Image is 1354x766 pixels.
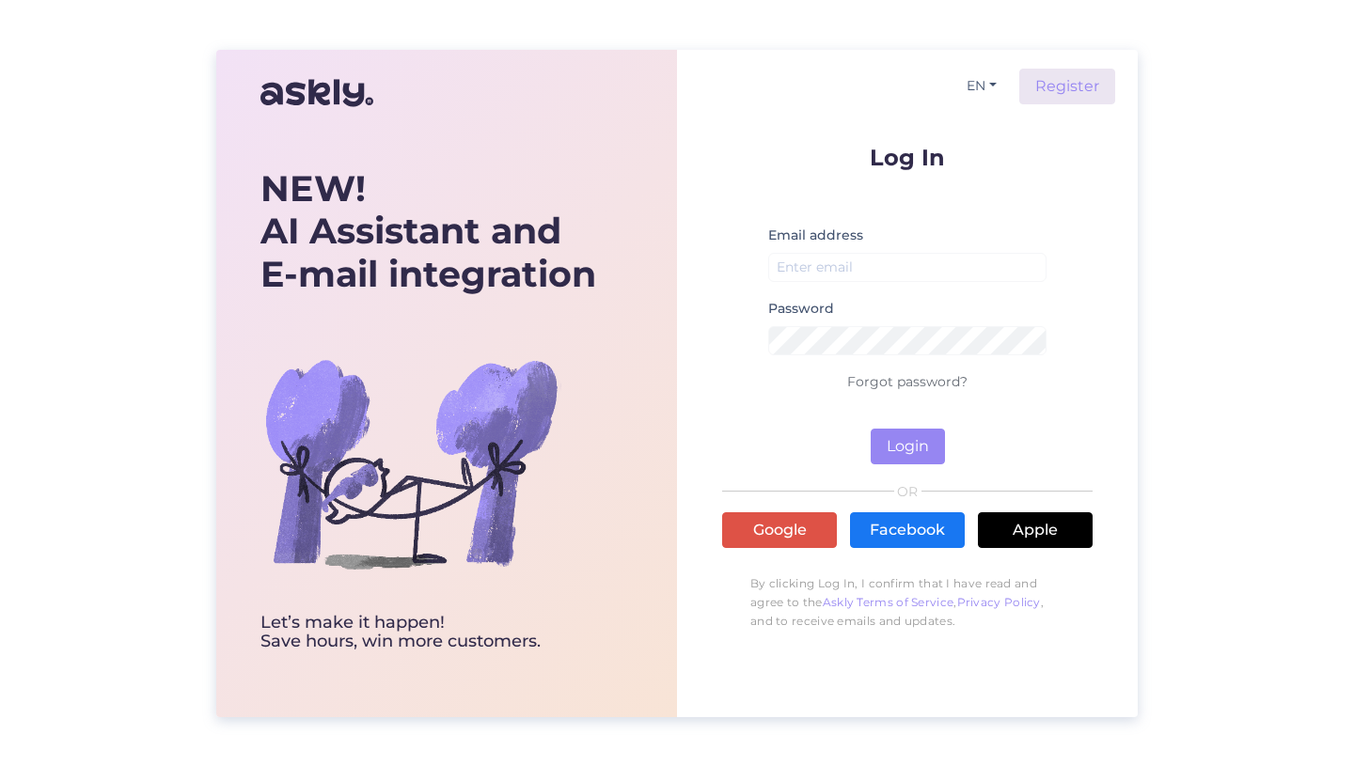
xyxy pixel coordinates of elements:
[260,313,561,614] img: bg-askly
[722,565,1093,640] p: By clicking Log In, I confirm that I have read and agree to the , , and to receive emails and upd...
[768,299,834,319] label: Password
[260,70,373,116] img: Askly
[768,253,1047,282] input: Enter email
[722,512,837,548] a: Google
[768,226,863,245] label: Email address
[722,146,1093,169] p: Log In
[260,614,596,651] div: Let’s make it happen! Save hours, win more customers.
[1019,69,1115,104] a: Register
[959,72,1004,100] button: EN
[823,595,954,609] a: Askly Terms of Service
[957,595,1041,609] a: Privacy Policy
[894,485,921,498] span: OR
[260,167,596,296] div: AI Assistant and E-mail integration
[978,512,1093,548] a: Apple
[847,373,968,390] a: Forgot password?
[871,429,945,464] button: Login
[850,512,965,548] a: Facebook
[260,166,366,211] b: NEW!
